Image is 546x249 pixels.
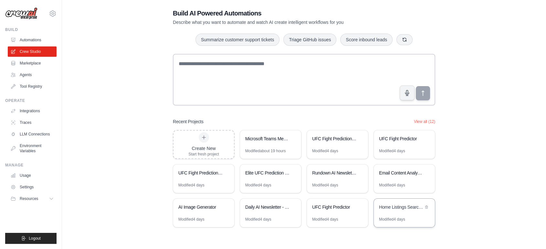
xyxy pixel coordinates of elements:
[379,170,423,176] div: Email Content Analyzer - Daily Rundown
[396,34,413,45] button: Get new suggestions
[312,135,356,142] div: UFC Fight Prediction Engine
[178,204,223,210] div: AI Image Generator
[8,129,57,139] a: LLM Connections
[178,217,205,222] div: Modified 4 days
[400,85,415,100] button: Click to speak your automation idea
[8,70,57,80] a: Agents
[173,9,390,18] h1: Build AI Powered Automations
[379,204,423,210] div: Home Listings Search & Email Reporter
[173,118,204,125] h3: Recent Projects
[5,27,57,32] div: Build
[379,183,405,188] div: Modified 4 days
[8,141,57,156] a: Environment Variables
[8,106,57,116] a: Integrations
[379,135,423,142] div: UFC Fight Predictor
[5,7,37,20] img: Logo
[312,170,356,176] div: Rundown AI Newsletter Content Extractor
[312,217,338,222] div: Modified 4 days
[29,236,41,241] span: Logout
[8,194,57,204] button: Resources
[178,170,223,176] div: UFC Fight Prediction Analytics
[8,35,57,45] a: Automations
[340,34,393,46] button: Score inbound leads
[312,183,338,188] div: Modified 4 days
[195,34,279,46] button: Summarize customer support tickets
[173,19,390,25] p: Describe what you want to automate and watch AI create intelligent workflows for you
[245,148,286,154] div: Modified about 19 hours
[283,34,336,46] button: Triage GitHub issues
[514,218,546,249] iframe: Chat Widget
[414,119,435,124] button: View all (12)
[8,117,57,128] a: Traces
[245,217,271,222] div: Modified 4 days
[8,46,57,57] a: Crew Studio
[5,98,57,103] div: Operate
[20,196,38,201] span: Resources
[8,81,57,92] a: Tool Registry
[379,217,405,222] div: Modified 4 days
[188,152,219,157] div: Start fresh project
[8,58,57,68] a: Marketplace
[5,163,57,168] div: Manage
[312,148,338,154] div: Modified 4 days
[5,233,57,244] button: Logout
[245,204,289,210] div: Daily AI Newsletter - Rundown Style
[423,204,430,210] button: Delete project
[8,182,57,192] a: Settings
[312,204,356,210] div: UFC Fight Predictor
[8,170,57,181] a: Usage
[245,170,289,176] div: Elite UFC Prediction Engine v2.0
[178,183,205,188] div: Modified 4 days
[379,148,405,154] div: Modified 4 days
[245,183,271,188] div: Modified 4 days
[188,145,219,152] div: Create New
[245,135,289,142] div: Microsoft Teams Meeting Transcript Analysis & Insights Generator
